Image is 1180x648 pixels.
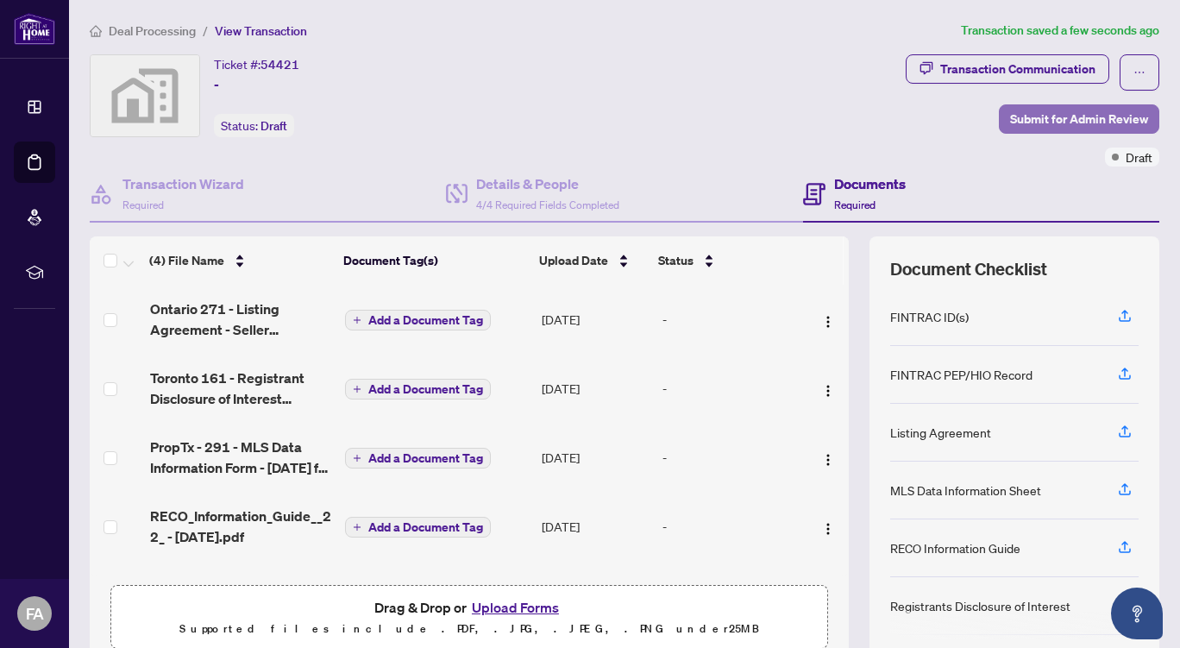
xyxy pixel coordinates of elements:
[535,423,656,492] td: [DATE]
[368,314,483,326] span: Add a Document Tag
[651,236,801,285] th: Status
[215,23,307,39] span: View Transaction
[1010,105,1148,133] span: Submit for Admin Review
[353,316,361,324] span: plus
[467,596,564,619] button: Upload Forms
[353,523,361,532] span: plus
[14,13,55,45] img: logo
[1111,588,1163,639] button: Open asap
[150,437,331,478] span: PropTx - 291 - MLS Data Information Form - [DATE] for 499k.pdf
[345,379,491,399] button: Add a Document Tag
[345,516,491,538] button: Add a Document Tag
[150,299,331,340] span: Ontario 271 - Listing Agreement - Seller Designated Representation Agreement - [DATE] 499k.pdf
[368,521,483,533] span: Add a Document Tag
[834,198,876,211] span: Required
[353,454,361,462] span: plus
[890,596,1070,615] div: Registrants Disclosure of Interest
[122,619,817,639] p: Supported files include .PDF, .JPG, .JPEG, .PNG under 25 MB
[476,198,619,211] span: 4/4 Required Fields Completed
[142,236,336,285] th: (4) File Name
[149,251,224,270] span: (4) File Name
[834,173,906,194] h4: Documents
[821,453,835,467] img: Logo
[374,596,564,619] span: Drag & Drop or
[214,54,299,74] div: Ticket #:
[890,538,1020,557] div: RECO Information Guide
[476,173,619,194] h4: Details & People
[368,383,483,395] span: Add a Document Tag
[353,385,361,393] span: plus
[345,448,491,469] button: Add a Document Tag
[214,114,294,137] div: Status:
[260,57,299,72] span: 54421
[122,198,164,211] span: Required
[662,310,800,329] div: -
[1126,148,1152,167] span: Draft
[539,251,608,270] span: Upload Date
[535,492,656,561] td: [DATE]
[203,21,208,41] li: /
[345,378,491,400] button: Add a Document Tag
[814,305,842,333] button: Logo
[532,236,652,285] th: Upload Date
[890,365,1032,384] div: FINTRAC PEP/HIO Record
[890,481,1041,500] div: MLS Data Information Sheet
[662,517,800,536] div: -
[535,285,656,354] td: [DATE]
[214,74,219,95] span: -
[260,118,287,134] span: Draft
[1133,66,1145,79] span: ellipsis
[890,423,991,442] div: Listing Agreement
[999,104,1159,134] button: Submit for Admin Review
[940,55,1095,83] div: Transaction Communication
[345,517,491,538] button: Add a Document Tag
[90,25,102,37] span: home
[345,310,491,330] button: Add a Document Tag
[662,448,800,467] div: -
[814,513,842,540] button: Logo
[150,506,331,547] span: RECO_Information_Guide__22_ - [DATE].pdf
[821,522,835,536] img: Logo
[814,374,842,402] button: Logo
[345,309,491,331] button: Add a Document Tag
[26,601,44,626] span: FA
[109,23,196,39] span: Deal Processing
[368,452,483,464] span: Add a Document Tag
[336,236,532,285] th: Document Tag(s)
[814,444,842,471] button: Logo
[535,354,656,423] td: [DATE]
[821,384,835,398] img: Logo
[890,257,1047,281] span: Document Checklist
[122,173,244,194] h4: Transaction Wizard
[890,307,969,326] div: FINTRAC ID(s)
[821,315,835,329] img: Logo
[345,447,491,469] button: Add a Document Tag
[662,379,800,398] div: -
[961,21,1159,41] article: Transaction saved a few seconds ago
[150,368,331,409] span: Toronto 161 - Registrant Disclosure of Interest Disposition of Property.pdf
[91,55,199,136] img: svg%3e
[658,251,694,270] span: Status
[906,54,1109,84] button: Transaction Communication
